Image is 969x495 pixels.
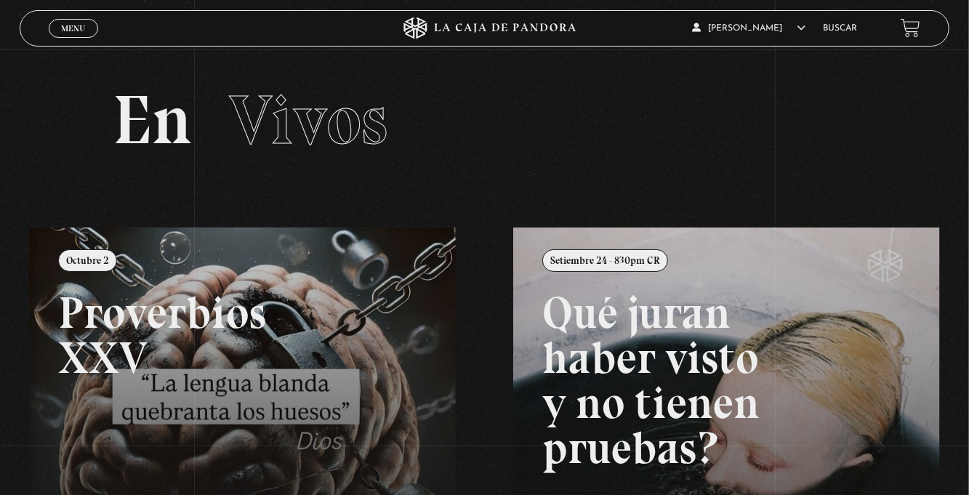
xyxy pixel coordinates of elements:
span: Menu [61,24,85,33]
a: Buscar [823,24,857,33]
a: View your shopping cart [901,18,920,38]
span: [PERSON_NAME] [692,24,805,33]
span: Cerrar [56,36,90,46]
h2: En [113,86,857,155]
span: Vivos [229,79,387,161]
